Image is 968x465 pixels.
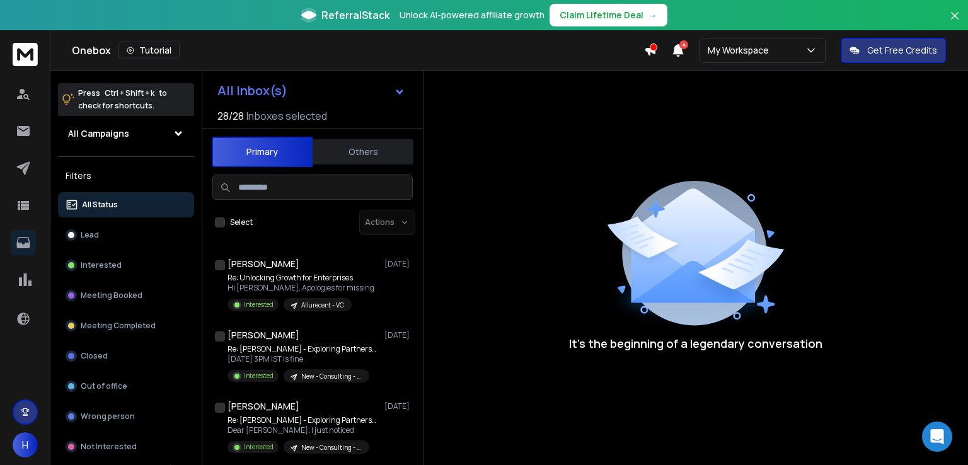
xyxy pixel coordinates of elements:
div: Onebox [72,42,644,59]
h1: [PERSON_NAME] [228,400,299,413]
p: Out of office [81,381,127,391]
h3: Inboxes selected [246,108,327,123]
p: Hi [PERSON_NAME], Apologies for missing [228,283,374,293]
p: My Workspace [708,44,774,57]
button: Claim Lifetime Deal→ [550,4,667,26]
p: [DATE] 3PM IST is fine [228,354,379,364]
button: Not Interested [58,434,194,459]
span: → [648,9,657,21]
p: Re: [PERSON_NAME] - Exploring Partnership [228,344,379,354]
button: Closed [58,343,194,369]
h1: All Inbox(s) [217,84,287,97]
p: Not Interested [81,442,137,452]
p: Press to check for shortcuts. [78,87,167,112]
h1: [PERSON_NAME] [228,329,299,342]
p: Interested [244,300,274,309]
p: Meeting Booked [81,290,142,301]
span: 28 / 28 [217,108,244,123]
h1: All Campaigns [68,127,129,140]
p: [DATE] [384,259,413,269]
p: Interested [244,442,274,452]
p: Re: [PERSON_NAME] - Exploring Partnership [228,415,379,425]
button: Meeting Completed [58,313,194,338]
button: Meeting Booked [58,283,194,308]
h3: Filters [58,167,194,185]
button: H [13,432,38,457]
h1: [PERSON_NAME] [228,258,299,270]
button: Close banner [947,8,963,38]
button: Interested [58,253,194,278]
p: Lead [81,230,99,240]
p: New - Consulting - Indian - Allurecent [301,372,362,381]
p: All Status [82,200,118,210]
p: [DATE] [384,330,413,340]
span: Ctrl + Shift + k [103,86,156,100]
p: Meeting Completed [81,321,156,331]
div: Open Intercom Messenger [922,422,952,452]
label: Select [230,217,253,227]
span: 4 [679,40,688,49]
button: Lead [58,222,194,248]
p: Closed [81,351,108,361]
p: Dear [PERSON_NAME], I just noticed [228,425,379,435]
button: Out of office [58,374,194,399]
p: It’s the beginning of a legendary conversation [569,335,822,352]
p: Get Free Credits [867,44,937,57]
p: Interested [81,260,122,270]
p: Allurecent - VC [301,301,344,310]
button: Primary [212,137,313,167]
p: New - Consulting - Indian - Allurecent [301,443,362,452]
button: All Inbox(s) [207,78,415,103]
button: Get Free Credits [841,38,946,63]
span: ReferralStack [321,8,389,23]
button: Tutorial [118,42,180,59]
button: Others [313,138,413,166]
p: [DATE] [384,401,413,411]
button: All Campaigns [58,121,194,146]
p: Interested [244,371,274,381]
p: Re: Unlocking Growth for Enterprises [228,273,374,283]
button: Wrong person [58,404,194,429]
p: Unlock AI-powered affiliate growth [400,9,544,21]
button: All Status [58,192,194,217]
p: Wrong person [81,411,135,422]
